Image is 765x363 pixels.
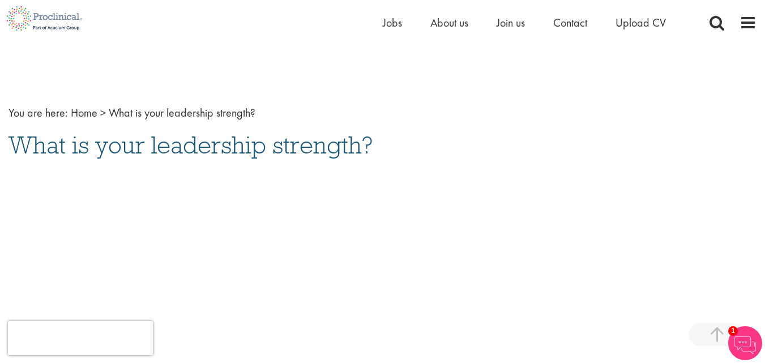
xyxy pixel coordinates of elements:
a: breadcrumb link [71,105,97,120]
span: You are here: [8,105,68,120]
img: Chatbot [728,326,762,360]
a: About us [430,15,468,30]
iframe: reCAPTCHA [8,321,153,355]
a: Upload CV [616,15,666,30]
span: > [100,105,106,120]
span: What is your leadership strength? [8,130,373,160]
a: Join us [497,15,525,30]
span: What is your leadership strength? [109,105,255,120]
span: 1 [728,326,738,336]
a: Jobs [383,15,402,30]
a: Contact [553,15,587,30]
